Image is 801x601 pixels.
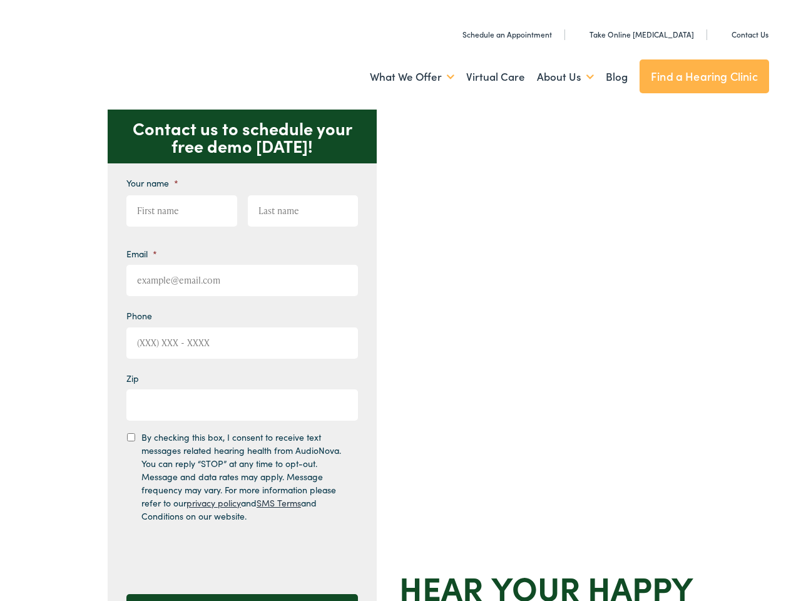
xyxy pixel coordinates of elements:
[718,29,768,39] a: Contact Us
[248,195,359,227] input: Last name
[576,28,584,41] img: utility icon
[186,496,241,509] a: privacy policy
[576,29,694,39] a: Take Online [MEDICAL_DATA]
[108,110,377,163] p: Contact us to schedule your free demo [DATE]!
[141,431,347,523] label: By checking this box, I consent to receive text messages related hearing health from AudioNova. Y...
[370,54,454,100] a: What We Offer
[257,496,301,509] a: SMS Terms
[466,54,525,100] a: Virtual Care
[126,248,157,259] label: Email
[126,265,358,296] input: example@email.com
[718,28,727,41] img: utility icon
[640,59,769,93] a: Find a Hearing Clinic
[537,54,594,100] a: About Us
[449,28,457,41] img: utility icon
[126,177,178,188] label: Your name
[126,195,237,227] input: First name
[606,54,628,100] a: Blog
[126,327,358,359] input: (XXX) XXX - XXXX
[126,372,139,384] label: Zip
[126,310,152,321] label: Phone
[126,533,317,582] iframe: reCAPTCHA
[449,29,552,39] a: Schedule an Appointment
